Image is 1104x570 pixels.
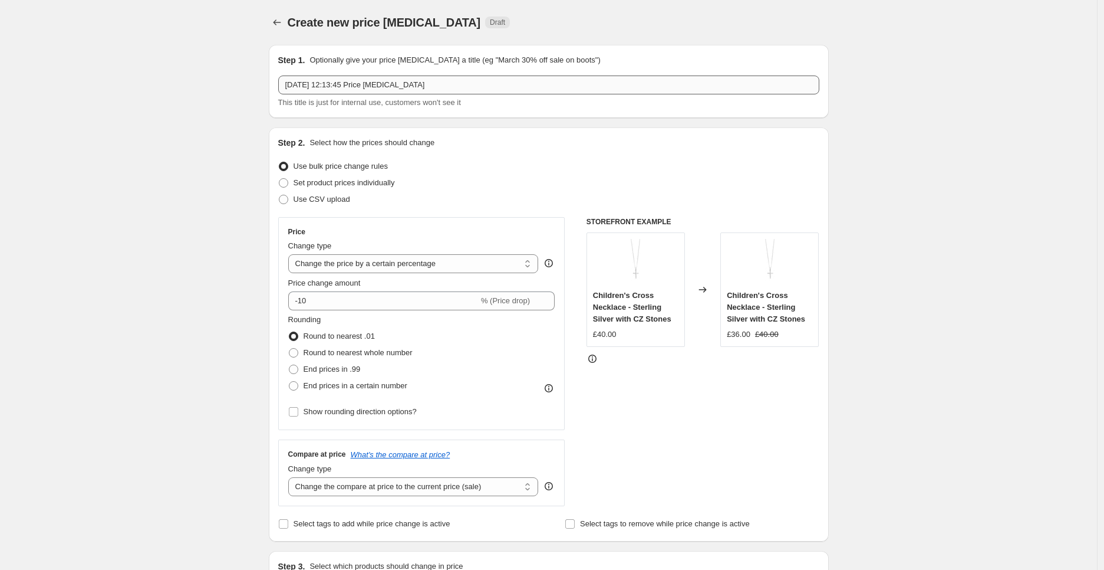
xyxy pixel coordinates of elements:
span: Round to nearest .01 [304,332,375,340]
span: Children's Cross Necklace - Sterling Silver with CZ Stones [593,291,671,323]
span: Change type [288,464,332,473]
span: Use bulk price change rules [294,162,388,171]
strike: £40.00 [755,329,779,340]
div: help [543,480,555,492]
h3: Compare at price [288,450,346,459]
span: Select tags to remove while price change is active [580,519,750,528]
span: Change type [288,241,332,250]
input: -15 [288,291,479,310]
span: Round to nearest whole number [304,348,413,357]
span: Use CSV upload [294,195,350,204]
span: % (Price drop) [481,296,530,305]
div: £40.00 [593,329,617,340]
div: £36.00 [727,329,750,340]
span: Set product prices individually [294,178,395,187]
h3: Price [288,227,305,237]
button: Price change jobs [269,14,285,31]
p: Select how the prices should change [309,137,434,149]
span: End prices in .99 [304,365,361,374]
div: help [543,257,555,269]
p: Optionally give your price [MEDICAL_DATA] a title (eg "March 30% off sale on boots") [309,54,600,66]
input: 30% off holiday sale [278,76,819,94]
img: rockabye-baby-cross-necklace-sterling-silver-with-cz-stones-531265_80x.jpg [746,239,793,286]
span: Draft [490,18,505,27]
span: Children's Cross Necklace - Sterling Silver with CZ Stones [727,291,805,323]
span: Select tags to add while price change is active [294,519,450,528]
h6: STOREFRONT EXAMPLE [586,217,819,227]
span: Rounding [288,315,321,324]
span: Create new price [MEDICAL_DATA] [288,16,481,29]
img: rockabye-baby-cross-necklace-sterling-silver-with-cz-stones-531265_80x.jpg [612,239,659,286]
button: What's the compare at price? [351,450,450,459]
span: Price change amount [288,279,361,287]
span: This title is just for internal use, customers won't see it [278,98,461,107]
span: Show rounding direction options? [304,407,417,416]
h2: Step 2. [278,137,305,149]
span: End prices in a certain number [304,381,407,390]
h2: Step 1. [278,54,305,66]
